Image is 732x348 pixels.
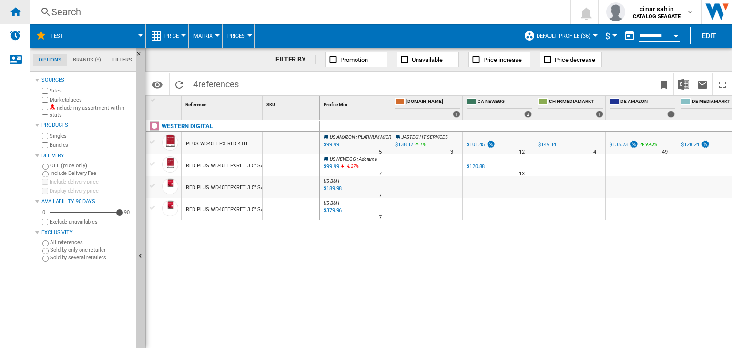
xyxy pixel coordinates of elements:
[540,52,602,67] button: Price decrease
[50,142,132,149] label: Bundles
[524,24,595,48] div: Default profile (36)
[654,73,673,95] button: Bookmark this report
[50,246,132,254] label: Sold by only one retailer
[465,162,485,172] div: $120.88
[40,209,48,216] div: 0
[537,140,556,150] div: $149.14
[674,73,693,95] button: Download in Excel
[330,156,356,162] span: US NEWEGG
[346,164,356,169] span: -4.27
[538,142,556,148] div: $149.14
[50,208,120,217] md-slider: Availability
[465,140,496,150] div: $101.45
[42,240,49,246] input: All references
[412,56,443,63] span: Unavailable
[519,169,525,179] div: Delivery Time : 13 days
[151,24,183,48] div: Price
[42,188,48,194] input: Display delivery price
[713,73,732,95] button: Maximize
[162,96,181,111] div: Sort None
[478,98,532,106] span: CA NEWEGG
[453,111,460,118] div: 1 offers sold by AMAZON.CO.UK
[645,142,654,147] span: 9.43
[610,142,628,148] div: $135.23
[227,24,250,48] div: Prices
[122,209,132,216] div: 90
[185,102,206,107] span: Reference
[148,76,167,93] button: Options
[394,140,413,150] div: $138.12
[186,177,334,199] div: RED PLUS WD40EFPXRET 3.5" SATA III 4TB 5400 256MB 2PACK
[51,33,63,39] span: test
[51,5,546,19] div: Search
[486,140,496,148] img: promotionV3.png
[593,147,596,157] div: Delivery Time : 4 days
[620,98,675,106] span: DE AMAZON
[322,184,342,194] div: Last updated : Thursday, 4 September 2025 19:55
[170,73,189,95] button: Reload
[644,140,650,152] i: %
[397,52,459,67] button: Unavailable
[50,133,132,140] label: Singles
[401,134,448,140] span: JASTECH IT-SERVICES
[322,162,339,172] div: Last updated : Thursday, 4 September 2025 12:00
[662,147,668,157] div: Delivery Time : 49 days
[667,111,675,118] div: 1 offers sold by DE AMAZON
[50,104,132,119] label: Include my assortment within stats
[324,102,347,107] span: Profile Min
[322,96,391,111] div: Profile Min Sort None
[605,31,610,41] span: $
[467,142,485,148] div: $101.45
[42,97,48,103] input: Marketplaces
[10,30,21,41] img: alerts-logo.svg
[275,55,316,64] div: FILTER BY
[42,133,48,139] input: Singles
[357,156,377,162] span: : Adorama
[266,102,275,107] span: SKU
[678,79,689,90] img: excel-24x24.png
[227,33,245,39] span: Prices
[549,98,603,106] span: CH FR MEDIAMARKT
[186,199,334,221] div: RED PLUS WD40EFPXRET 3.5" SATA III 4TB 5400 256MB 4PACK
[264,96,319,111] div: Sort None
[605,24,615,48] button: $
[468,52,530,67] button: Price increase
[606,2,625,21] img: profile.jpg
[524,111,532,118] div: 2 offers sold by CA NEWEGG
[340,56,368,63] span: Promotion
[193,24,217,48] button: Matrix
[667,26,684,43] button: Open calendar
[50,96,132,103] label: Marketplaces
[322,96,391,111] div: Sort None
[107,54,138,66] md-tab-item: Filters
[536,96,605,120] div: CH FR MEDIAMARKT 1 offers sold by CH FR MEDIAMARKT
[345,162,350,174] i: %
[680,140,710,150] div: $128.24
[33,54,67,66] md-tab-item: Options
[198,79,239,89] span: references
[322,140,339,150] div: Last updated : Wednesday, 3 September 2025 22:08
[162,121,213,132] div: Click to filter on that brand
[186,155,317,177] div: RED PLUS WD40EFPXRET 3.5" SATA III 4TB 5400 256MB
[42,171,49,177] input: Include Delivery Fee
[701,140,710,148] img: promotionV3.png
[419,140,425,152] i: %
[50,104,55,110] img: mysite-not-bg-18x18.png
[537,24,595,48] button: Default profile (36)
[555,56,595,63] span: Price decrease
[608,96,677,120] div: DE AMAZON 1 offers sold by DE AMAZON
[42,88,48,94] input: Sites
[324,178,339,184] span: US B&H
[41,229,132,236] div: Exclusivity
[41,198,132,205] div: Availability 90 Days
[193,33,213,39] span: Matrix
[596,111,603,118] div: 1 offers sold by CH FR MEDIAMARKT
[693,73,712,95] button: Send this report by email
[379,213,382,223] div: Delivery Time : 7 days
[41,122,132,129] div: Products
[608,140,639,150] div: $135.23
[51,24,73,48] button: test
